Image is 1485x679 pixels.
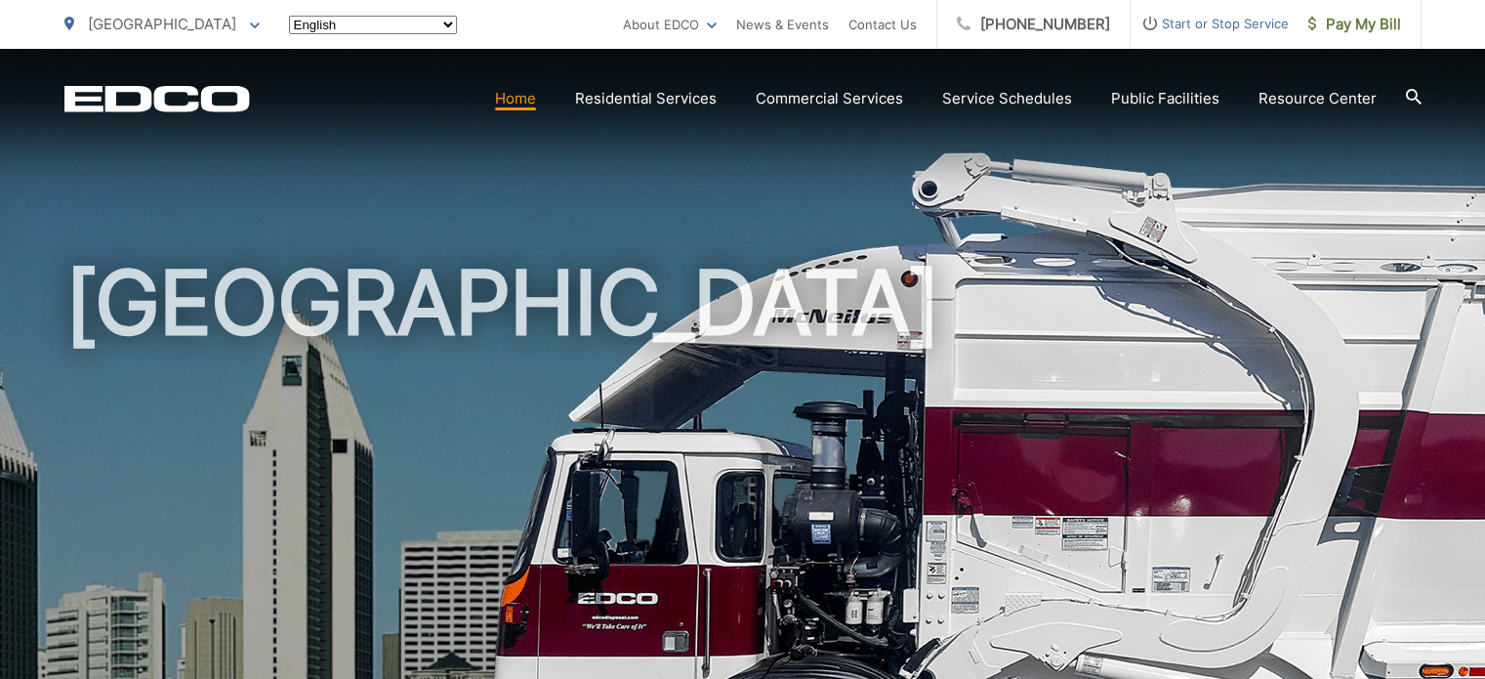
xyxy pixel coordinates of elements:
[64,85,250,112] a: EDCD logo. Return to the homepage.
[756,87,903,110] a: Commercial Services
[848,13,917,36] a: Contact Us
[1308,13,1401,36] span: Pay My Bill
[736,13,829,36] a: News & Events
[575,87,717,110] a: Residential Services
[88,15,236,33] span: [GEOGRAPHIC_DATA]
[289,16,457,34] select: Select a language
[1111,87,1219,110] a: Public Facilities
[942,87,1072,110] a: Service Schedules
[1258,87,1377,110] a: Resource Center
[495,87,536,110] a: Home
[623,13,717,36] a: About EDCO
